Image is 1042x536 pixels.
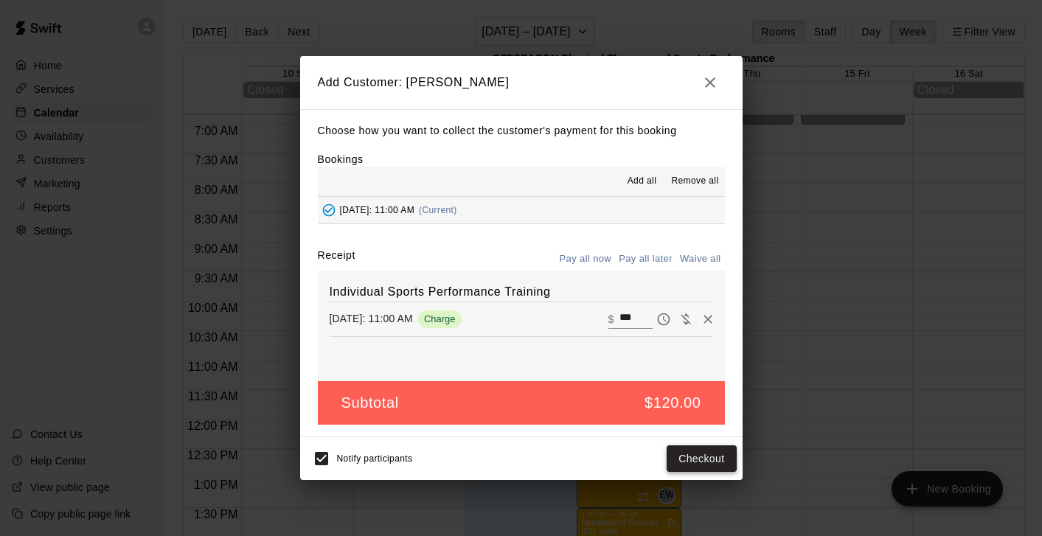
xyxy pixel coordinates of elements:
[676,248,725,271] button: Waive all
[300,56,743,109] h2: Add Customer: [PERSON_NAME]
[618,170,665,193] button: Add all
[608,312,614,327] p: $
[330,311,413,326] p: [DATE]: 11:00 AM
[628,174,657,189] span: Add all
[337,453,413,464] span: Notify participants
[330,282,713,302] h6: Individual Sports Performance Training
[418,313,462,324] span: Charge
[645,393,701,413] h5: $120.00
[697,308,719,330] button: Remove
[615,248,676,271] button: Pay all later
[671,174,718,189] span: Remove all
[675,312,697,324] span: Waive payment
[667,445,736,473] button: Checkout
[341,393,399,413] h5: Subtotal
[318,197,725,224] button: Added - Collect Payment[DATE]: 11:00 AM(Current)
[653,312,675,324] span: Pay later
[318,122,725,140] p: Choose how you want to collect the customer's payment for this booking
[318,248,355,271] label: Receipt
[419,205,457,215] span: (Current)
[665,170,724,193] button: Remove all
[318,153,364,165] label: Bookings
[340,205,415,215] span: [DATE]: 11:00 AM
[318,199,340,221] button: Added - Collect Payment
[556,248,616,271] button: Pay all now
